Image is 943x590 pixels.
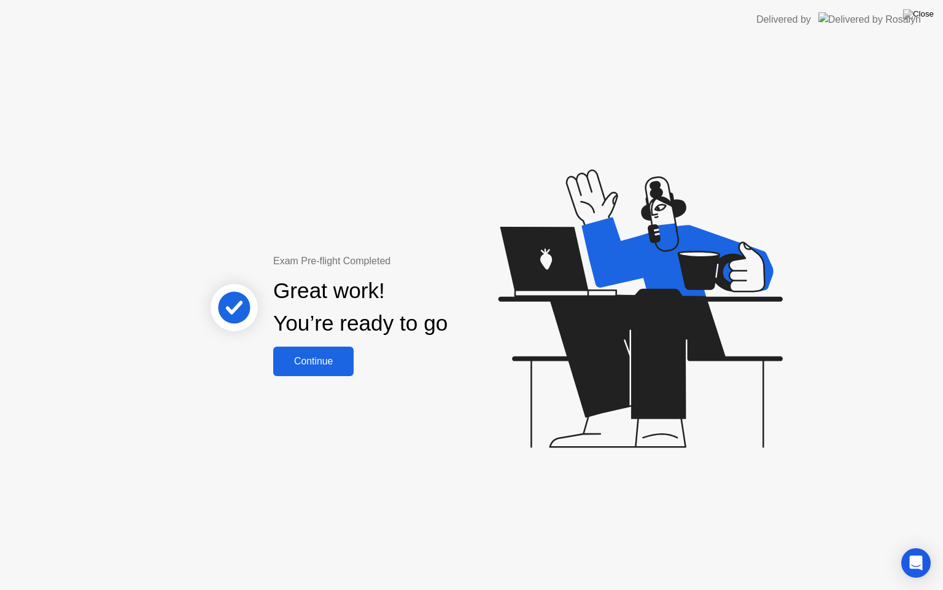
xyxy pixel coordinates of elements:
[273,347,354,376] button: Continue
[818,12,921,26] img: Delivered by Rosalyn
[273,254,527,269] div: Exam Pre-flight Completed
[903,9,934,19] img: Close
[273,275,448,340] div: Great work! You’re ready to go
[756,12,811,27] div: Delivered by
[277,356,350,367] div: Continue
[901,548,931,578] div: Open Intercom Messenger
